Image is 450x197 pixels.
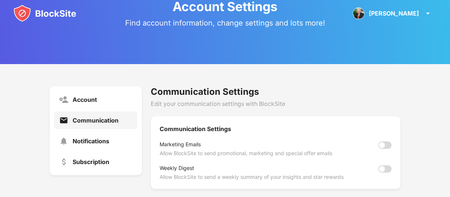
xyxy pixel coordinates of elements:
a: Communication [54,111,137,129]
div: Subscription [73,158,109,166]
a: Notifications [54,132,137,150]
img: settings-communication-active.svg [59,116,68,125]
div: Weekly Digest [160,165,344,174]
div: [PERSON_NAME] [369,10,419,17]
div: Communication [73,117,119,124]
div: Notifications [73,137,109,145]
div: Edit your communication settings with BlockSite [151,100,401,107]
img: AFdZucrLkEIetyvs1Xn_fN26xWQJ3qi0Jwi79-jfri1xeA=s96-c [353,7,364,19]
img: settings-subscription.svg [59,157,68,166]
div: Account [73,96,97,103]
img: settings-account.svg [59,95,68,104]
div: Allow BlockSite to send promotional, marketing and special offer emails [160,150,332,156]
div: Allow BlockSite to send a weekly summary of your insights and star rewards [160,174,344,180]
div: Communication Settings [151,86,401,97]
img: settings-notifications.svg [59,137,68,146]
a: Account [54,91,137,108]
div: Marketing Emails [160,141,332,150]
a: Subscription [54,153,137,171]
img: blocksite-icon.svg [13,4,76,22]
div: Communication Settings [160,125,392,133]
